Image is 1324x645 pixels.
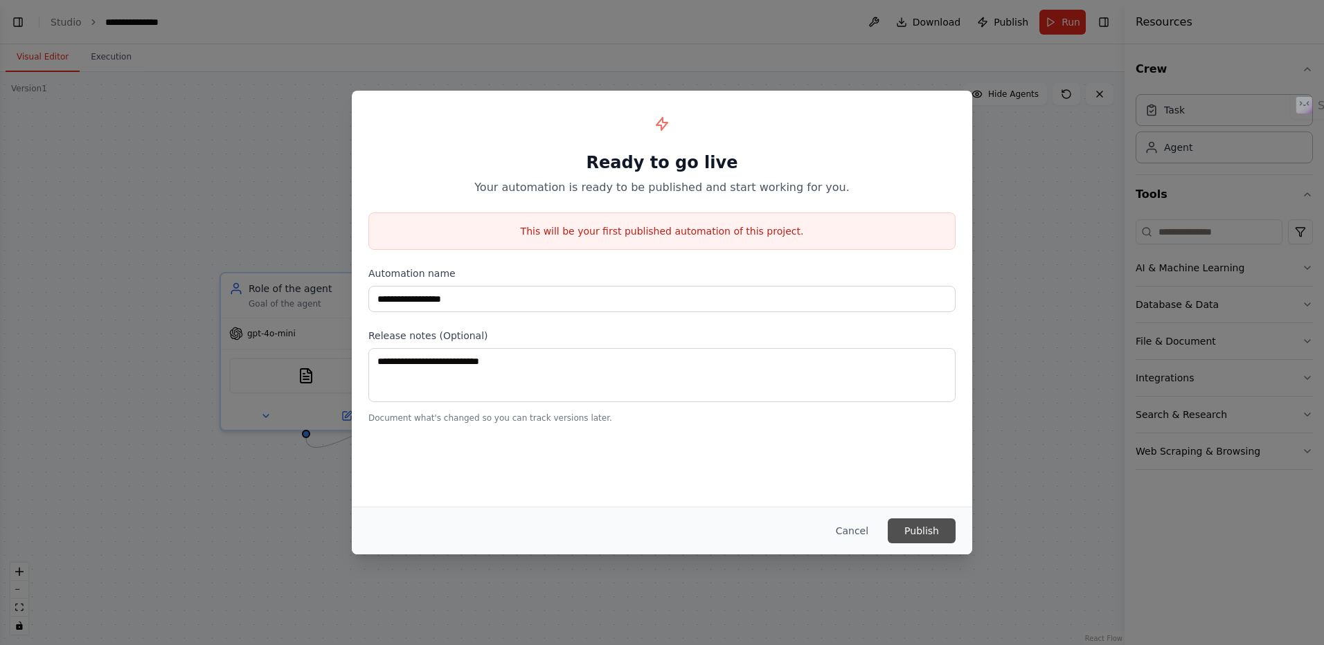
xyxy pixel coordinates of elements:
button: Cancel [825,518,879,543]
label: Release notes (Optional) [368,329,956,343]
p: This will be your first published automation of this project. [369,224,955,238]
button: Publish [888,518,956,543]
p: Your automation is ready to be published and start working for you. [368,179,956,196]
h1: Ready to go live [368,152,956,174]
label: Automation name [368,266,956,280]
p: Document what's changed so you can track versions later. [368,412,956,424]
